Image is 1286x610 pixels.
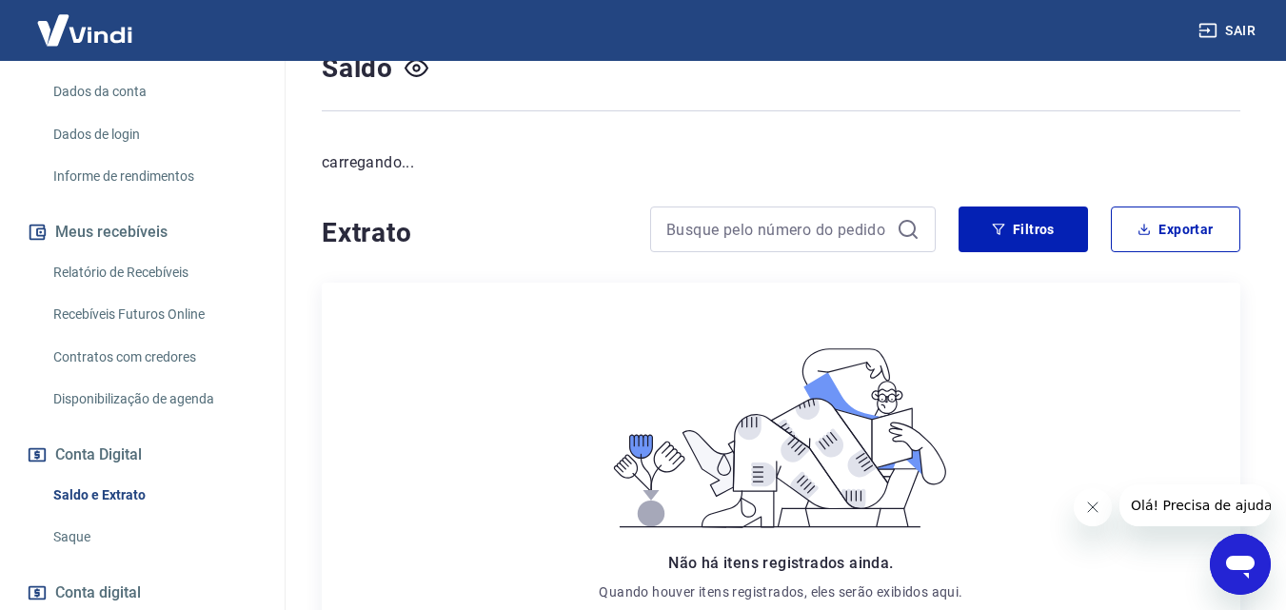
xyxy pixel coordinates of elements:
[46,72,262,111] a: Dados da conta
[23,211,262,253] button: Meus recebíveis
[55,580,141,606] span: Conta digital
[322,151,1240,174] p: carregando...
[666,215,889,244] input: Busque pelo número do pedido
[1195,13,1263,49] button: Sair
[11,13,160,29] span: Olá! Precisa de ajuda?
[46,338,262,377] a: Contratos com credores
[23,1,147,59] img: Vindi
[668,554,893,572] span: Não há itens registrados ainda.
[46,253,262,292] a: Relatório de Recebíveis
[959,207,1088,252] button: Filtros
[46,518,262,557] a: Saque
[322,214,627,252] h4: Extrato
[1119,484,1271,526] iframe: Mensagem da empresa
[599,582,962,601] p: Quando houver itens registrados, eles serão exibidos aqui.
[46,115,262,154] a: Dados de login
[46,295,262,334] a: Recebíveis Futuros Online
[1074,488,1112,526] iframe: Fechar mensagem
[23,434,262,476] button: Conta Digital
[1210,534,1271,595] iframe: Botão para abrir a janela de mensagens
[46,157,262,196] a: Informe de rendimentos
[46,380,262,419] a: Disponibilização de agenda
[322,49,393,88] h4: Saldo
[1111,207,1240,252] button: Exportar
[46,476,262,515] a: Saldo e Extrato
